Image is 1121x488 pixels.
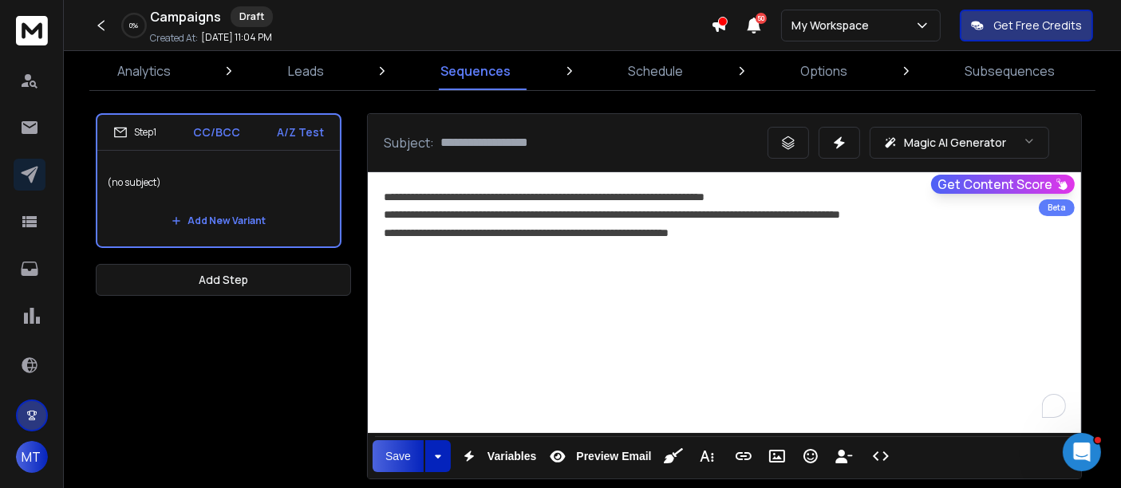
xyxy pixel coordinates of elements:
[288,61,324,81] p: Leads
[373,440,424,472] button: Save
[1063,433,1101,471] iframe: Intercom live chat
[931,175,1075,194] button: Get Content Score
[107,160,330,205] p: (no subject)
[1039,199,1075,216] div: Beta
[618,52,693,90] a: Schedule
[800,61,847,81] p: Options
[870,127,1049,159] button: Magic AI Generator
[965,61,1055,81] p: Subsequences
[159,205,278,237] button: Add New Variant
[795,440,826,472] button: Emoticons
[960,10,1093,41] button: Get Free Credits
[130,21,139,30] p: 0 %
[543,440,654,472] button: Preview Email
[96,264,351,296] button: Add Step
[484,450,540,463] span: Variables
[113,125,156,140] div: Step 1
[117,61,171,81] p: Analytics
[108,52,180,90] a: Analytics
[432,52,521,90] a: Sequences
[955,52,1064,90] a: Subsequences
[756,13,767,24] span: 50
[829,440,859,472] button: Insert Unsubscribe Link
[96,113,341,248] li: Step1CC/BCCA/Z Test(no subject)Add New Variant
[441,61,511,81] p: Sequences
[658,440,689,472] button: Clean HTML
[904,135,1006,151] p: Magic AI Generator
[791,18,875,33] p: My Workspace
[278,52,334,90] a: Leads
[150,7,221,26] h1: Campaigns
[201,31,272,44] p: [DATE] 11:04 PM
[728,440,759,472] button: Insert Link (Ctrl+K)
[993,18,1082,33] p: Get Free Credits
[791,52,857,90] a: Options
[628,61,683,81] p: Schedule
[368,172,1081,433] div: To enrich screen reader interactions, please activate Accessibility in Grammarly extension settings
[692,440,722,472] button: More Text
[16,441,48,473] button: MT
[277,124,324,140] p: A/Z Test
[454,440,540,472] button: Variables
[866,440,896,472] button: Code View
[573,450,654,463] span: Preview Email
[193,124,240,140] p: CC/BCC
[231,6,273,27] div: Draft
[384,133,434,152] p: Subject:
[150,32,198,45] p: Created At:
[762,440,792,472] button: Insert Image (Ctrl+P)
